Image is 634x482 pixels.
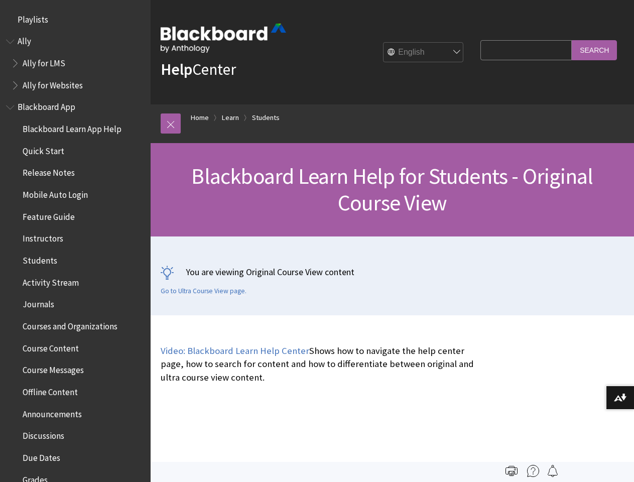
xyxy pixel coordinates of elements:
[23,165,75,178] span: Release Notes
[23,252,57,266] span: Students
[161,24,286,53] img: Blackboard by Anthology
[384,43,464,63] select: Site Language Selector
[572,40,617,60] input: Search
[161,59,192,79] strong: Help
[23,296,54,310] span: Journals
[18,11,48,25] span: Playlists
[161,345,309,357] a: Video: Blackboard Learn Help Center
[191,111,209,124] a: Home
[23,427,64,441] span: Discussions
[23,362,84,376] span: Course Messages
[527,465,539,477] img: More help
[23,230,63,244] span: Instructors
[222,111,239,124] a: Learn
[23,77,83,90] span: Ally for Websites
[23,55,65,68] span: Ally for LMS
[161,287,246,296] a: Go to Ultra Course View page.
[23,406,82,419] span: Announcements
[23,449,60,463] span: Due Dates
[23,274,79,288] span: Activity Stream
[191,162,593,216] span: Blackboard Learn Help for Students - Original Course View
[547,465,559,477] img: Follow this page
[18,33,31,47] span: Ally
[23,208,75,222] span: Feature Guide
[18,99,75,112] span: Blackboard App
[505,465,518,477] img: Print
[23,384,78,397] span: Offline Content
[6,11,145,28] nav: Book outline for Playlists
[23,318,117,331] span: Courses and Organizations
[23,340,79,353] span: Course Content
[252,111,280,124] a: Students
[23,186,88,200] span: Mobile Auto Login
[23,143,64,156] span: Quick Start
[161,266,624,278] p: You are viewing Original Course View content
[161,344,475,384] p: Shows how to navigate the help center page, how to search for content and how to differentiate be...
[6,33,145,94] nav: Book outline for Anthology Ally Help
[23,120,121,134] span: Blackboard Learn App Help
[161,59,236,79] a: HelpCenter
